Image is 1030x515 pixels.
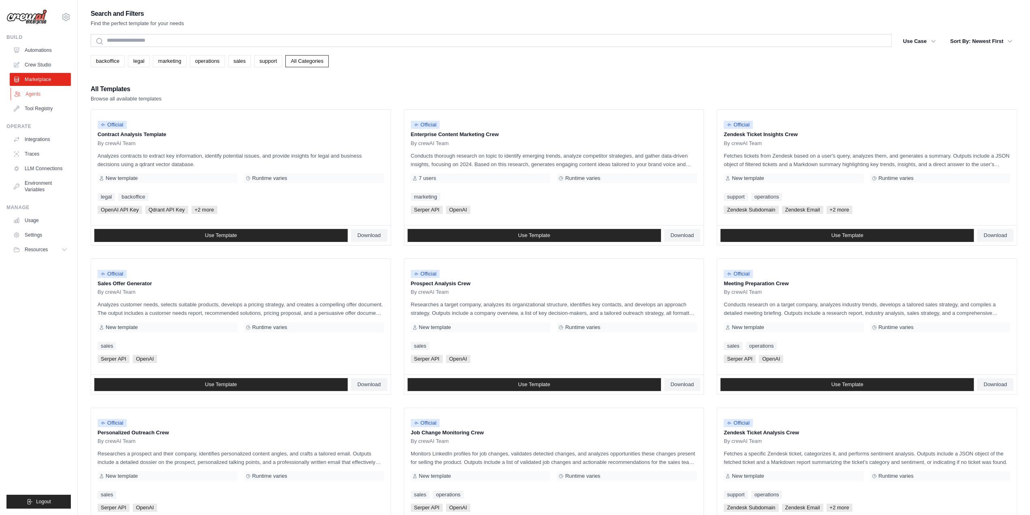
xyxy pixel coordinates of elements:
[98,355,130,363] span: Serper API
[720,229,974,242] a: Use Template
[724,429,1010,437] p: Zendesk Ticket Analysis Crew
[408,229,661,242] a: Use Template
[411,429,697,437] p: Job Change Monitoring Crew
[91,55,125,67] a: backoffice
[10,102,71,115] a: Tool Registry
[98,438,136,444] span: By crewAI Team
[91,83,161,95] h2: All Templates
[411,121,440,129] span: Official
[98,121,127,129] span: Official
[6,123,71,130] div: Operate
[983,381,1007,388] span: Download
[98,300,384,317] p: Analyzes customer needs, selects suitable products, develops a pricing strategy, and creates a co...
[98,342,116,350] a: sales
[446,504,470,512] span: OpenAI
[664,378,701,391] a: Download
[518,381,550,388] span: Use Template
[411,130,697,139] p: Enterprise Content Marketing Crew
[91,19,184,28] p: Find the perfect template for your needs
[106,324,138,331] span: New template
[411,300,697,317] p: Researches a target company, analyzes its organizational structure, identifies key contacts, and ...
[664,229,701,242] a: Download
[724,491,748,499] a: support
[411,280,697,288] p: Prospect Analysis Crew
[6,34,71,41] div: Build
[518,232,550,239] span: Use Template
[724,152,1010,169] p: Fetches tickets from Zendesk based on a user's query, analyzes them, and generates a summary. Out...
[724,355,756,363] span: Serper API
[205,232,237,239] span: Use Template
[724,121,753,129] span: Official
[826,206,852,214] span: +2 more
[565,175,600,182] span: Runtime varies
[732,473,764,479] span: New template
[10,214,71,227] a: Usage
[898,34,941,49] button: Use Case
[98,504,130,512] span: Serper API
[128,55,149,67] a: legal
[826,504,852,512] span: +2 more
[106,473,138,479] span: New template
[945,34,1017,49] button: Sort By: Newest First
[565,473,600,479] span: Runtime varies
[411,438,449,444] span: By crewAI Team
[878,473,913,479] span: Runtime varies
[10,162,71,175] a: LLM Connections
[106,175,138,182] span: New template
[565,324,600,331] span: Runtime varies
[724,449,1010,466] p: Fetches a specific Zendesk ticket, categorizes it, and performs sentiment analysis. Outputs inclu...
[10,147,71,160] a: Traces
[351,229,387,242] a: Download
[191,206,217,214] span: +2 more
[133,504,157,512] span: OpenAI
[98,152,384,169] p: Analyzes contracts to extract key information, identify potential issues, and provide insights fo...
[977,378,1013,391] a: Download
[724,504,778,512] span: Zendesk Subdomain
[724,438,762,444] span: By crewAI Team
[724,206,778,214] span: Zendesk Subdomain
[411,491,429,499] a: sales
[145,206,188,214] span: Qdrant API Key
[285,55,329,67] a: All Categories
[98,429,384,437] p: Personalized Outreach Crew
[133,355,157,363] span: OpenAI
[351,378,387,391] a: Download
[10,229,71,241] a: Settings
[411,504,443,512] span: Serper API
[98,270,127,278] span: Official
[732,175,764,182] span: New template
[10,58,71,71] a: Crew Studio
[118,193,148,201] a: backoffice
[252,324,287,331] span: Runtime varies
[759,355,783,363] span: OpenAI
[724,280,1010,288] p: Meeting Preparation Crew
[746,342,777,350] a: operations
[98,289,136,295] span: By crewAI Team
[411,342,429,350] a: sales
[751,193,782,201] a: operations
[98,449,384,466] p: Researches a prospect and their company, identifies personalized content angles, and crafts a tai...
[98,130,384,139] p: Contract Analysis Template
[357,381,381,388] span: Download
[831,232,863,239] span: Use Template
[11,88,72,100] a: Agents
[724,193,748,201] a: support
[411,140,449,147] span: By crewAI Team
[94,378,348,391] a: Use Template
[724,342,742,350] a: sales
[724,270,753,278] span: Official
[205,381,237,388] span: Use Template
[782,206,823,214] span: Zendesk Email
[724,130,1010,139] p: Zendesk Ticket Insights Crew
[252,175,287,182] span: Runtime varies
[732,324,764,331] span: New template
[411,449,697,466] p: Monitors LinkedIn profiles for job changes, validates detected changes, and analyzes opportunitie...
[411,289,449,295] span: By crewAI Team
[720,378,974,391] a: Use Template
[10,133,71,146] a: Integrations
[10,73,71,86] a: Marketplace
[408,378,661,391] a: Use Template
[252,473,287,479] span: Runtime varies
[782,504,823,512] span: Zendesk Email
[724,140,762,147] span: By crewAI Team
